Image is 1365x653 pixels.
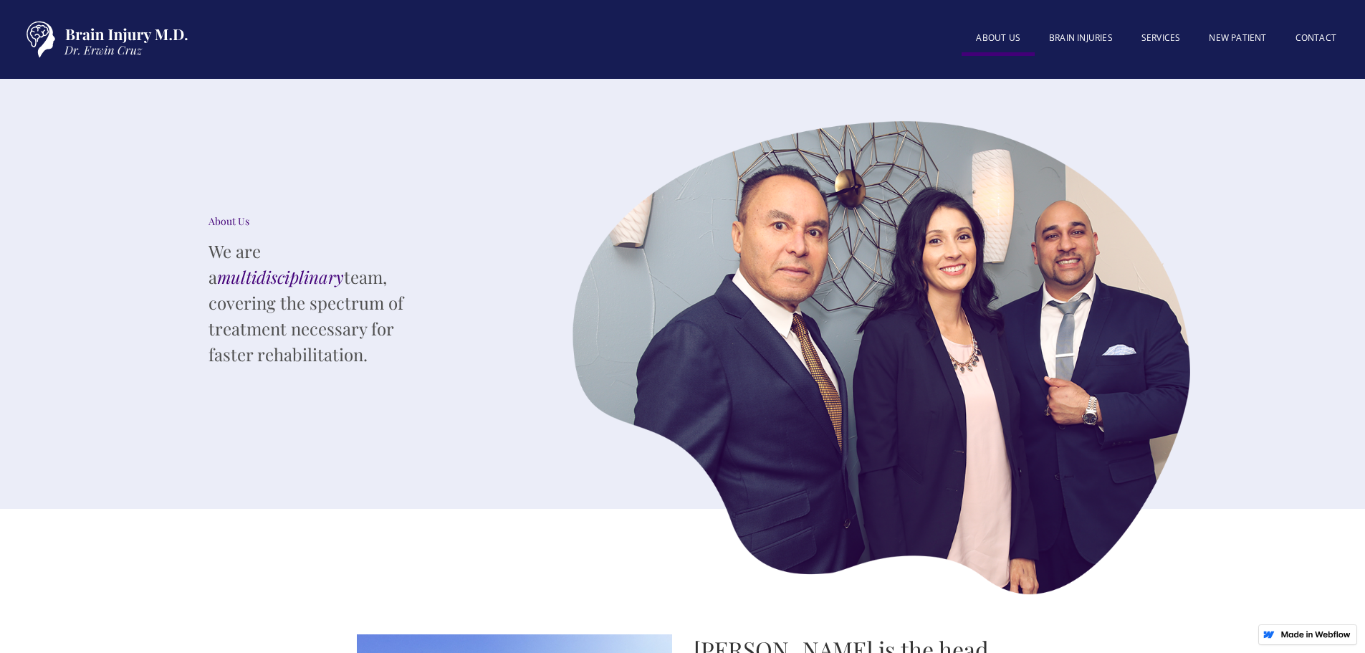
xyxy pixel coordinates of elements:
[1127,24,1195,52] a: SERVICES
[209,214,423,229] div: About Us
[1194,24,1280,52] a: New patient
[1281,24,1351,52] a: Contact
[209,238,423,367] p: We are a team, covering the spectrum of treatment necessary for faster rehabilitation.
[14,14,193,65] a: home
[1280,631,1351,638] img: Made in Webflow
[217,265,344,288] em: multidisciplinary
[962,24,1035,56] a: About US
[1035,24,1127,52] a: BRAIN INJURIES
